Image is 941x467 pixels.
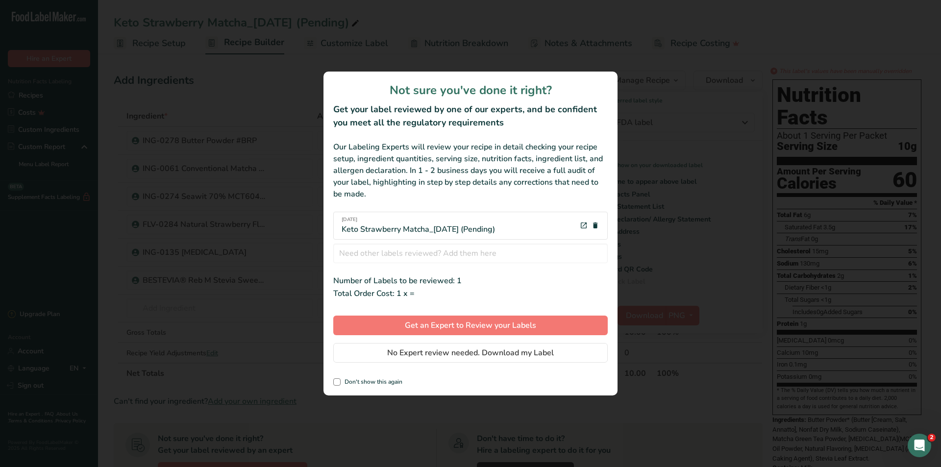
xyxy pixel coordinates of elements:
h2: Get your label reviewed by one of our experts, and be confident you meet all the regulatory requi... [333,103,608,129]
span: Don't show this again [341,378,402,386]
button: No Expert review needed. Download my Label [333,343,608,363]
span: [DATE] [342,216,495,223]
button: Get an Expert to Review your Labels [333,316,608,335]
h1: Not sure you've done it right? [333,81,608,99]
span: Get an Expert to Review your Labels [405,320,536,331]
div: Keto Strawberry Matcha_[DATE] (Pending) [342,216,495,235]
span: No Expert review needed. Download my Label [387,347,554,359]
div: Our Labeling Experts will review your recipe in detail checking your recipe setup, ingredient qua... [333,141,608,200]
iframe: Intercom live chat [908,434,931,457]
div: Total Order Cost: 1 x = [333,287,608,300]
input: Need other labels reviewed? Add them here [333,244,608,263]
span: 2 [928,434,936,442]
div: Number of Labels to be reviewed: 1 [333,275,608,287]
